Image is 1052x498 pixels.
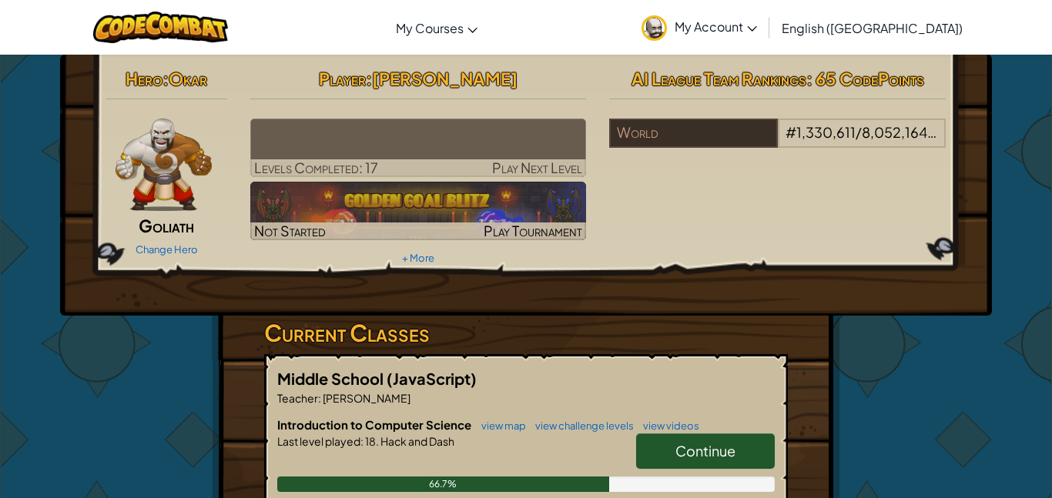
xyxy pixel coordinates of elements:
[786,123,796,141] span: #
[609,119,777,148] div: World
[609,133,946,151] a: World#1,330,611/8,052,164players
[642,15,667,41] img: avatar
[254,159,378,176] span: Levels Completed: 17
[319,68,366,89] span: Player
[782,20,963,36] span: English ([GEOGRAPHIC_DATA])
[116,119,212,211] img: goliath-pose.png
[366,68,372,89] span: :
[136,243,198,256] a: Change Hero
[139,215,194,236] span: Goliath
[806,68,924,89] span: : 65 CodePoints
[635,419,699,432] a: view videos
[634,3,765,52] a: My Account
[372,68,518,89] span: [PERSON_NAME]
[126,68,162,89] span: Hero
[250,119,587,177] a: Play Next Level
[387,369,477,388] span: (JavaScript)
[379,434,454,448] span: Hack and Dash
[862,123,936,141] span: 8,052,164
[360,434,364,448] span: :
[277,391,318,405] span: Teacher
[277,476,609,492] div: 66.7%
[321,391,410,405] span: [PERSON_NAME]
[277,369,387,388] span: Middle School
[402,252,434,264] a: + More
[162,68,169,89] span: :
[856,123,862,141] span: /
[396,20,464,36] span: My Courses
[250,182,587,240] img: Golden Goal
[277,434,360,448] span: Last level played
[774,7,970,48] a: English ([GEOGRAPHIC_DATA])
[492,159,582,176] span: Play Next Level
[796,123,856,141] span: 1,330,611
[388,7,485,48] a: My Courses
[474,419,526,432] a: view map
[254,222,326,239] span: Not Started
[264,316,788,350] h3: Current Classes
[169,68,207,89] span: Okar
[250,182,587,240] a: Not StartedPlay Tournament
[318,391,321,405] span: :
[364,434,379,448] span: 18.
[675,442,735,460] span: Continue
[93,12,228,43] img: CodeCombat logo
[484,222,582,239] span: Play Tournament
[528,419,634,432] a: view challenge levels
[277,417,474,432] span: Introduction to Computer Science
[632,68,806,89] span: AI League Team Rankings
[675,18,757,35] span: My Account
